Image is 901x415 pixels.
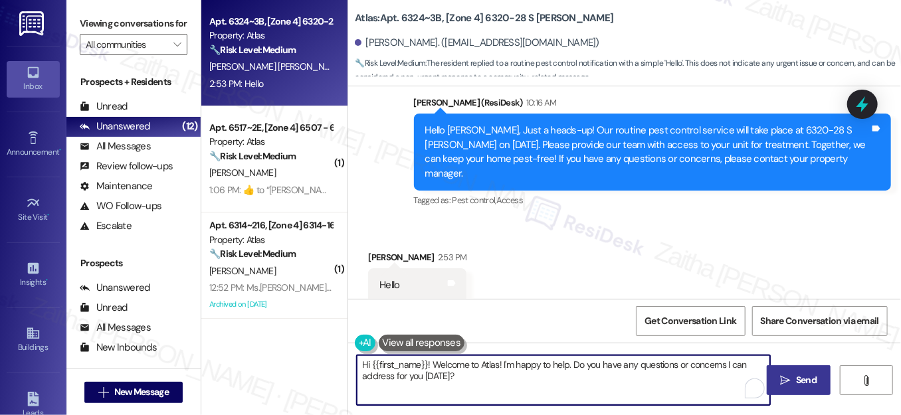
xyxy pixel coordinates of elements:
div: Escalate [80,219,132,233]
span: [PERSON_NAME] [PERSON_NAME] [209,60,344,72]
div: Unread [80,301,128,315]
div: 2:53 PM: Hello [209,78,263,90]
i:  [781,375,791,386]
i:  [173,39,181,50]
button: Share Conversation via email [752,306,888,336]
div: (12) [179,116,201,137]
span: • [59,145,61,155]
div: Property: Atlas [209,233,332,247]
button: New Message [84,382,183,403]
div: [PERSON_NAME] (ResiDesk) [414,96,891,114]
div: Apt. 6324~3B, [Zone 4] 6320-28 S [PERSON_NAME] [209,15,332,29]
span: • [46,276,48,285]
div: WO Follow-ups [80,199,161,213]
strong: 🔧 Risk Level: Medium [209,150,296,162]
div: Archived on [DATE] [208,296,334,313]
textarea: To enrich screen reader interactions, please activate Accessibility in Grammarly extension settings [357,355,770,405]
div: Property: Atlas [209,135,332,149]
div: Review follow-ups [80,159,173,173]
label: Viewing conversations for [80,13,187,34]
strong: 🔧 Risk Level: Medium [209,44,296,56]
span: Access [496,195,523,206]
div: [PERSON_NAME] [368,250,466,269]
a: Insights • [7,257,60,293]
div: New Inbounds [80,341,157,355]
span: Pest control , [452,195,496,206]
strong: 🔧 Risk Level: Medium [209,248,296,260]
div: Property: Atlas [209,29,332,42]
span: Share Conversation via email [761,314,879,328]
div: Tagged as: [414,191,891,210]
div: 2:53 PM [435,250,466,264]
a: Buildings [7,322,60,358]
div: Maintenance [80,179,153,193]
div: Unread [80,100,128,114]
div: Prospects [66,256,201,270]
div: 12:52 PM: Ms.[PERSON_NAME]..thanks 👍 [209,282,368,293]
b: Atlas: Apt. 6324~3B, [Zone 4] 6320-28 S [PERSON_NAME] [355,11,613,25]
div: Hello [379,278,399,292]
div: Hello [PERSON_NAME], Just a heads-up! Our routine pest control service will take place at 6320-28... [425,124,870,181]
input: All communities [86,34,166,55]
span: • [48,210,50,220]
div: Apt. 6517~2E, [Zone 4] 6507 - 6519 S [US_STATE] [209,121,332,135]
span: [PERSON_NAME] [209,265,276,277]
i:  [861,375,871,386]
span: : The resident replied to a routine pest control notification with a simple 'Hello'. This does no... [355,56,901,85]
a: Site Visit • [7,192,60,228]
img: ResiDesk Logo [19,11,47,36]
div: All Messages [80,321,151,335]
a: Inbox [7,61,60,97]
button: Get Conversation Link [636,306,745,336]
i:  [98,387,108,398]
strong: 🔧 Risk Level: Medium [355,58,425,68]
span: New Message [114,385,169,399]
div: 10:16 AM [523,96,557,110]
button: Send [767,365,831,395]
span: Get Conversation Link [645,314,736,328]
div: Unanswered [80,281,150,295]
span: [PERSON_NAME] [209,167,276,179]
div: Prospects + Residents [66,75,201,89]
div: Apt. 6314~216, [Zone 4] 6314-16 S. [GEOGRAPHIC_DATA] [209,218,332,232]
span: Send [796,373,817,387]
div: [PERSON_NAME]. ([EMAIL_ADDRESS][DOMAIN_NAME]) [355,36,599,50]
div: All Messages [80,139,151,153]
div: Unanswered [80,120,150,133]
